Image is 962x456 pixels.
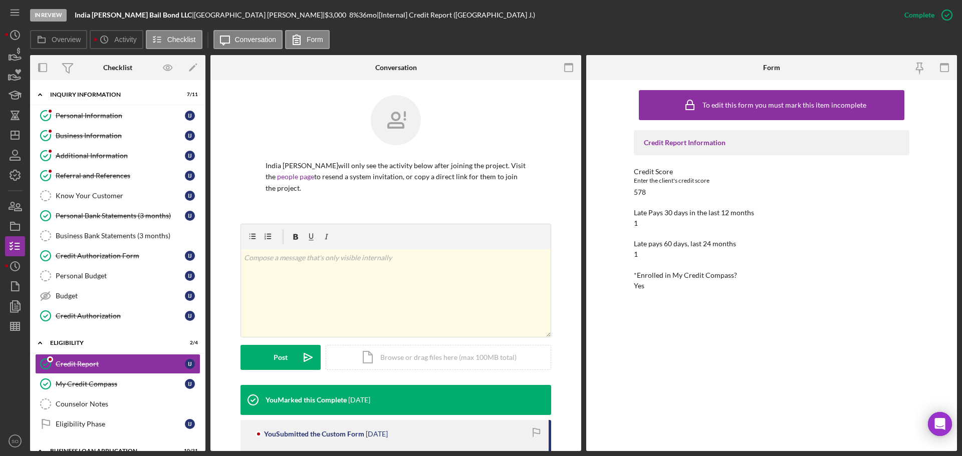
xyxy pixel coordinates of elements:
div: BUSINESS LOAN APPLICATION [50,448,173,454]
button: SO [5,431,25,451]
div: Credit Authorization Form [56,252,185,260]
div: Personal Budget [56,272,185,280]
div: *Enrolled in My Credit Compass? [634,271,909,279]
div: I J [185,251,195,261]
div: Eligibility Phase [56,420,185,428]
div: I J [185,191,195,201]
div: Post [274,345,288,370]
div: In Review [30,9,67,22]
p: India [PERSON_NAME] will only see the activity below after joining the project. Visit the to rese... [266,160,526,194]
div: You Submitted the Custom Form [264,430,364,438]
a: Personal Bank Statements (3 months)IJ [35,206,200,226]
a: Know Your CustomerIJ [35,186,200,206]
a: My Credit CompassIJ [35,374,200,394]
a: Business Bank Statements (3 months) [35,226,200,246]
div: I J [185,171,195,181]
div: Counselor Notes [56,400,200,408]
div: I J [185,211,195,221]
div: Checklist [103,64,132,72]
a: Personal BudgetIJ [35,266,200,286]
div: Additional Information [56,152,185,160]
div: I J [185,311,195,321]
div: You Marked this Complete [266,396,347,404]
a: Business InformationIJ [35,126,200,146]
button: Overview [30,30,87,49]
a: BudgetIJ [35,286,200,306]
div: My Credit Compass [56,380,185,388]
div: INQUIRY INFORMATION [50,92,173,98]
div: | [75,11,194,19]
label: Checklist [167,36,196,44]
div: Credit Report Information [644,139,899,147]
div: Budget [56,292,185,300]
div: 1 [634,250,638,258]
div: Referral and References [56,172,185,180]
div: I J [185,151,195,161]
div: 1 [634,219,638,227]
a: Personal InformationIJ [35,106,200,126]
div: [GEOGRAPHIC_DATA] [PERSON_NAME] | [194,11,325,19]
time: 2025-09-11 14:54 [348,396,370,404]
button: Complete [894,5,957,25]
div: I J [185,271,195,281]
a: Eligibility PhaseIJ [35,414,200,434]
label: Overview [52,36,81,44]
div: Yes [634,282,644,290]
text: SO [12,438,19,444]
div: 8 % [349,11,359,19]
div: I J [185,419,195,429]
a: Credit Authorization FormIJ [35,246,200,266]
button: Conversation [213,30,283,49]
a: Counselor Notes [35,394,200,414]
div: Business Information [56,132,185,140]
label: Form [307,36,323,44]
button: Form [285,30,330,49]
div: I J [185,359,195,369]
button: Activity [90,30,143,49]
div: Personal Bank Statements (3 months) [56,212,185,220]
time: 2025-09-11 14:54 [366,430,388,438]
div: Credit Authorization [56,312,185,320]
a: Referral and ReferencesIJ [35,166,200,186]
div: Conversation [375,64,417,72]
div: Credit Score [634,168,909,176]
div: 578 [634,188,646,196]
div: 10 / 31 [180,448,198,454]
div: | [Internal] Credit Report ([GEOGRAPHIC_DATA] J.) [377,11,535,19]
div: Personal Information [56,112,185,120]
b: India [PERSON_NAME] Bail Bond LLC [75,11,192,19]
div: Form [763,64,780,72]
div: Open Intercom Messenger [928,412,952,436]
div: 2 / 4 [180,340,198,346]
label: Conversation [235,36,277,44]
div: 7 / 11 [180,92,198,98]
div: Enter the client's credit score [634,176,909,186]
span: $3,000 [325,11,346,19]
div: Late Pays 30 days in the last 12 months [634,209,909,217]
div: Credit Report [56,360,185,368]
button: Checklist [146,30,202,49]
div: 36 mo [359,11,377,19]
div: To edit this form you must mark this item incomplete [702,101,866,109]
div: Complete [904,5,934,25]
a: Credit AuthorizationIJ [35,306,200,326]
button: Post [241,345,321,370]
div: I J [185,379,195,389]
a: people page [277,172,314,181]
div: I J [185,111,195,121]
div: Late pays 60 days, last 24 months [634,240,909,248]
a: Additional InformationIJ [35,146,200,166]
label: Activity [114,36,136,44]
div: I J [185,131,195,141]
div: ELIGIBILITY [50,340,173,346]
a: Credit ReportIJ [35,354,200,374]
div: Business Bank Statements (3 months) [56,232,200,240]
div: Know Your Customer [56,192,185,200]
div: I J [185,291,195,301]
